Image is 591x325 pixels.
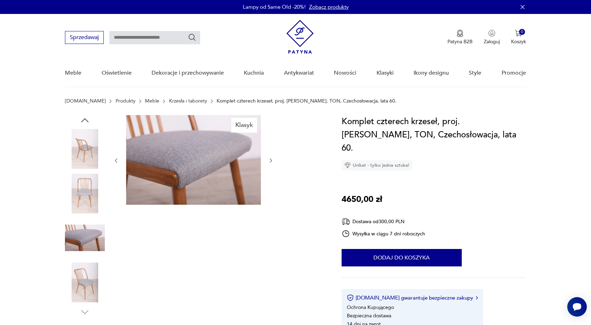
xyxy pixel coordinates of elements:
a: Style [469,60,481,86]
a: Zobacz produkty [309,3,349,10]
a: Promocje [502,60,526,86]
a: [DOMAIN_NAME] [65,98,106,104]
p: Patyna B2B [447,38,473,45]
a: Klasyki [377,60,394,86]
button: Szukaj [188,33,196,41]
button: Sprzedawaj [65,31,104,44]
div: Unikat - tylko jedna sztuka! [342,160,412,171]
img: Patyna - sklep z meblami i dekoracjami vintage [286,20,314,54]
img: Ikona medalu [457,30,464,37]
a: Sprzedawaj [65,36,104,40]
img: Ikonka użytkownika [488,30,495,37]
div: 0 [519,29,525,35]
p: Koszyk [511,38,526,45]
img: Ikona diamentu [344,162,351,168]
button: 0Koszyk [511,30,526,45]
img: Zdjęcie produktu Komplet czterech krzeseł, proj. A. Suman, TON, Czechosłowacja, lata 60. [126,115,261,205]
p: 4650,00 zł [342,193,382,206]
img: Ikona strzałki w prawo [476,296,478,300]
a: Produkty [116,98,136,104]
a: Ikona medaluPatyna B2B [447,30,473,45]
p: Zaloguj [484,38,500,45]
button: Patyna B2B [447,30,473,45]
li: Ochrona Kupującego [347,304,394,311]
button: [DOMAIN_NAME] gwarantuje bezpieczne zakupy [347,294,478,301]
p: Komplet czterech krzeseł, proj. [PERSON_NAME], TON, Czechosłowacja, lata 60. [217,98,396,104]
iframe: Smartsupp widget button [567,297,587,317]
img: Zdjęcie produktu Komplet czterech krzeseł, proj. A. Suman, TON, Czechosłowacja, lata 60. [65,218,105,258]
a: Nowości [334,60,356,86]
img: Ikona certyfikatu [347,294,354,301]
h1: Komplet czterech krzeseł, proj. [PERSON_NAME], TON, Czechosłowacja, lata 60. [342,115,526,155]
a: Ikony designu [414,60,449,86]
img: Zdjęcie produktu Komplet czterech krzeseł, proj. A. Suman, TON, Czechosłowacja, lata 60. [65,129,105,169]
button: Zaloguj [484,30,500,45]
img: Ikona koszyka [515,30,522,37]
div: Klasyk [231,118,257,133]
a: Meble [65,60,81,86]
p: Lampy od Same Old -20%! [243,3,306,10]
a: Dekoracje i przechowywanie [152,60,224,86]
img: Zdjęcie produktu Komplet czterech krzeseł, proj. A. Suman, TON, Czechosłowacja, lata 60. [65,174,105,213]
div: Wysyłka w ciągu 7 dni roboczych [342,229,425,238]
img: Zdjęcie produktu Komplet czterech krzeseł, proj. A. Suman, TON, Czechosłowacja, lata 60. [65,263,105,302]
li: Bezpieczna dostawa [347,312,391,319]
a: Meble [145,98,159,104]
a: Krzesła i taborety [169,98,207,104]
div: Dostawa od 300,00 PLN [342,217,425,226]
a: Antykwariat [284,60,314,86]
a: Oświetlenie [102,60,132,86]
a: Kuchnia [244,60,264,86]
button: Dodaj do koszyka [342,249,462,266]
img: Ikona dostawy [342,217,350,226]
